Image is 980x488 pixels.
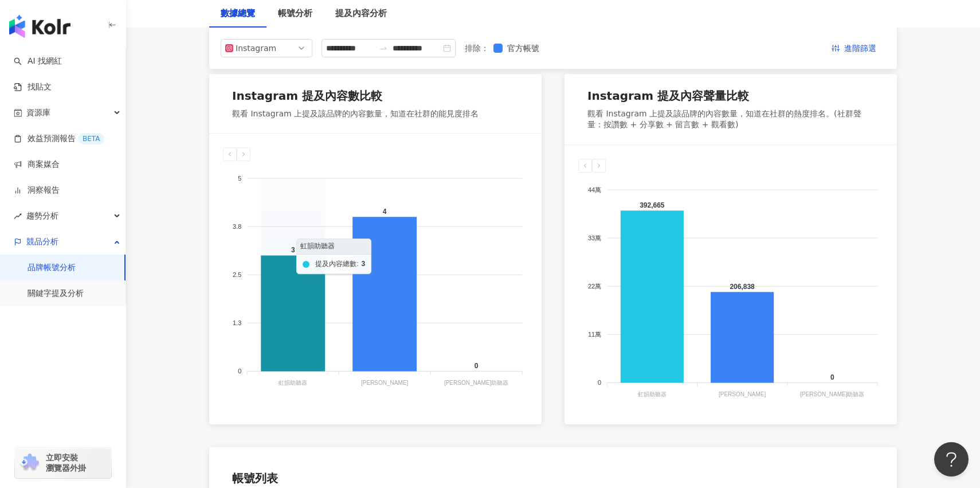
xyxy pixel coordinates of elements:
tspan: 44萬 [588,186,601,193]
tspan: 虹韻助聽器 [279,380,307,387]
a: chrome extension立即安裝 瀏覽器外掛 [15,447,111,478]
a: searchAI 找網紅 [14,56,62,67]
a: 關鍵字提及分析 [28,288,84,299]
tspan: [PERSON_NAME] [719,391,766,397]
a: 品牌帳號分析 [28,262,76,274]
div: Instagram 提及內容聲量比較 [587,88,749,104]
div: 觀看 Instagram 上提及該品牌的內容數量，知道在社群的熱度排名。(社群聲量：按讚數 + 分享數 + 留言數 + 觀看數) [587,108,874,131]
span: 資源庫 [26,100,50,126]
tspan: 3.8 [233,223,241,230]
div: 提及內容分析 [335,7,387,21]
div: Instagram 提及內容數比較 [232,88,382,104]
a: 效益預測報告BETA [14,133,104,145]
tspan: 2.5 [233,271,241,278]
a: 找貼文 [14,81,52,93]
span: 競品分析 [26,229,58,255]
tspan: [PERSON_NAME]助聽器 [444,380,508,387]
tspan: 1.3 [233,319,241,326]
button: 進階篩選 [822,39,885,57]
tspan: 0 [238,368,241,374]
a: 商案媒合 [14,159,60,170]
img: logo [9,15,70,38]
tspan: 33萬 [588,235,601,241]
span: 官方帳號 [503,42,544,54]
div: 觀看 Instagram 上提及該品牌的內容數量，知道在社群的能見度排名 [232,108,479,120]
span: to [379,44,388,53]
div: Instagram [236,40,273,57]
div: 帳號分析 [278,7,312,21]
tspan: 5 [238,175,241,182]
tspan: 0 [598,379,601,386]
tspan: 22萬 [588,283,601,290]
span: 趨勢分析 [26,203,58,229]
span: 立即安裝 瀏覽器外掛 [46,452,86,473]
div: 帳號列表 [232,470,874,486]
tspan: [PERSON_NAME]助聽器 [800,391,864,397]
div: 數據總覽 [221,7,255,21]
tspan: [PERSON_NAME] [361,380,408,387]
img: chrome extension [18,454,41,472]
tspan: 虹韻助聽器 [638,391,667,397]
tspan: 11萬 [588,331,601,338]
label: 排除 ： [465,42,489,54]
a: 洞察報告 [14,185,60,196]
span: rise [14,212,22,220]
iframe: Help Scout Beacon - Open [934,442,969,477]
span: swap-right [379,44,388,53]
span: 進階篩選 [844,40,876,58]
